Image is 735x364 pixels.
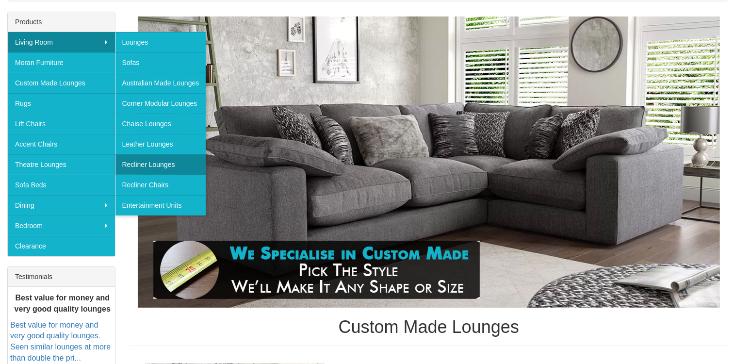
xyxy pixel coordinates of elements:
a: Moran Furniture [8,52,115,73]
a: Best value for money and very good quality lounges. Seen similar lounges at more than double the ... [10,321,111,363]
a: Entertainment Units [115,195,206,215]
h1: Custom Made Lounges [130,317,728,337]
div: Testimonials [8,267,115,287]
a: Rugs [8,93,115,114]
a: Australian Made Lounges [115,73,206,93]
a: Recliner Chairs [115,175,206,195]
a: Bedroom [8,215,115,236]
a: Theatre Lounges [8,154,115,175]
div: Products [8,12,115,32]
a: Corner Modular Lounges [115,93,206,114]
a: Sofa Beds [8,175,115,195]
b: Best value for money and very good quality lounges [15,294,111,313]
a: Custom Made Lounges [8,73,115,93]
a: Chaise Lounges [115,114,206,134]
a: Clearance [8,236,115,256]
a: Accent Chairs [8,134,115,154]
a: Lift Chairs [8,114,115,134]
a: Dining [8,195,115,215]
a: Lounges [115,32,206,52]
a: Recliner Lounges [115,154,206,175]
a: Living Room [8,32,115,52]
a: Leather Lounges [115,134,206,154]
a: Sofas [115,52,206,73]
img: Custom Made Lounges [138,17,720,308]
